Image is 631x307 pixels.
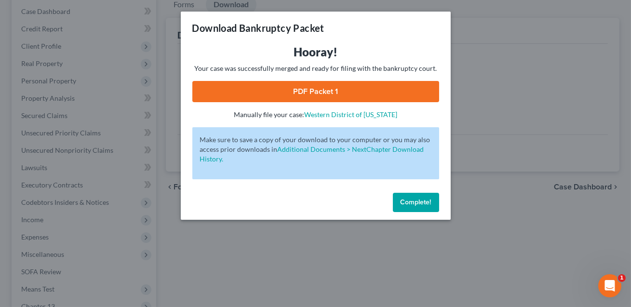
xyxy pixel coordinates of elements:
h3: Download Bankruptcy Packet [192,21,324,35]
p: Manually file your case: [192,110,439,120]
p: Your case was successfully merged and ready for filing with the bankruptcy court. [192,64,439,73]
p: Make sure to save a copy of your download to your computer or you may also access prior downloads in [200,135,431,164]
button: Complete! [393,193,439,212]
h3: Hooray! [192,44,439,60]
iframe: Intercom live chat [598,274,621,297]
a: Western District of [US_STATE] [304,110,397,119]
a: PDF Packet 1 [192,81,439,102]
span: Complete! [401,198,431,206]
a: Additional Documents > NextChapter Download History. [200,145,424,163]
span: 1 [618,274,626,282]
